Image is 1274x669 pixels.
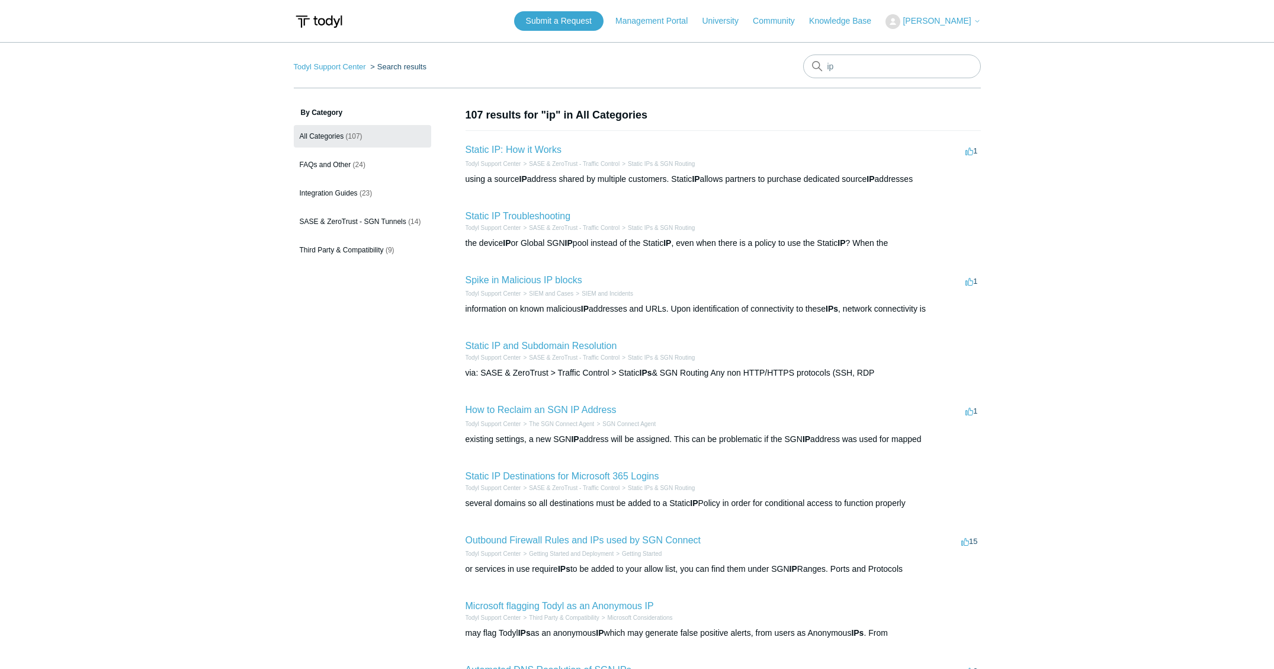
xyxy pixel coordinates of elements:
[529,161,620,167] a: SASE & ZeroTrust - Traffic Control
[885,14,980,29] button: [PERSON_NAME]
[582,290,633,297] a: SIEM and Incidents
[702,15,750,27] a: University
[965,406,977,415] span: 1
[466,485,521,491] a: Todyl Support Center
[529,614,599,621] a: Third Party & Compatibility
[346,132,362,140] span: (107)
[867,174,874,184] em: IP
[294,62,368,71] li: Todyl Support Center
[529,421,594,427] a: The SGN Connect Agent
[466,497,981,510] div: several domains so all destinations must be added to a Static Policy in order for conditional acc...
[620,159,695,168] li: Static IPs & SGN Routing
[521,484,620,492] li: SASE & ZeroTrust - Traffic Control
[803,55,981,78] input: Search
[620,353,695,362] li: Static IPs & SGN Routing
[466,341,617,351] a: Static IP and Subdomain Resolution
[466,484,521,492] li: Todyl Support Center
[466,237,981,249] div: the device or Global SGN pool instead of the Static , even when there is a policy to use the Stat...
[837,238,845,248] em: IP
[620,223,695,232] li: Static IPs & SGN Routing
[466,420,521,428] li: Todyl Support Center
[466,471,659,481] a: Static IP Destinations for Microsoft 365 Logins
[690,498,698,508] em: IP
[466,601,654,611] a: Microsoft flagging Todyl as an Anonymous IP
[521,223,620,232] li: SASE & ZeroTrust - Traffic Control
[599,613,673,622] li: Microsoft Considerations
[466,421,521,427] a: Todyl Support Center
[521,353,620,362] li: SASE & ZeroTrust - Traffic Control
[466,405,617,415] a: How to Reclaim an SGN IP Address
[581,304,589,313] em: IP
[558,564,570,574] em: IPs
[628,225,695,231] a: Static IPs & SGN Routing
[466,613,521,622] li: Todyl Support Center
[466,433,981,446] div: existing settings, a new SGN address will be assigned. This can be problematic if the SGN address...
[573,289,633,298] li: SIEM and Incidents
[614,549,662,558] li: Getting Started
[466,550,521,557] a: Todyl Support Center
[466,354,521,361] a: Todyl Support Center
[903,16,971,25] span: [PERSON_NAME]
[300,132,344,140] span: All Categories
[294,125,431,148] a: All Categories (107)
[294,182,431,204] a: Integration Guides (23)
[571,434,579,444] em: IP
[640,368,652,377] em: IPs
[294,239,431,261] a: Third Party & Compatibility (9)
[300,189,358,197] span: Integration Guides
[521,159,620,168] li: SASE & ZeroTrust - Traffic Control
[529,225,620,231] a: SASE & ZeroTrust - Traffic Control
[514,11,604,31] a: Submit a Request
[294,153,431,176] a: FAQs and Other (24)
[466,211,571,221] a: Static IP Troubleshooting
[615,15,699,27] a: Management Portal
[466,275,582,285] a: Spike in Malicious IP blocks
[466,627,981,639] div: may flag Todyl as an anonymous which may generate false positive alerts, from users as Anonymous ...
[294,210,431,233] a: SASE & ZeroTrust - SGN Tunnels (14)
[466,563,981,575] div: or services in use require to be added to your allow list, you can find them under SGN Ranges. Po...
[753,15,807,27] a: Community
[368,62,426,71] li: Search results
[628,161,695,167] a: Static IPs & SGN Routing
[965,146,977,155] span: 1
[594,420,656,428] li: SGN Connect Agent
[608,614,673,621] a: Microsoft Considerations
[466,145,561,155] a: Static IP: How it Works
[529,550,614,557] a: Getting Started and Deployment
[466,290,521,297] a: Todyl Support Center
[466,159,521,168] li: Todyl Support Center
[529,354,620,361] a: SASE & ZeroTrust - Traffic Control
[622,550,662,557] a: Getting Started
[466,289,521,298] li: Todyl Support Center
[602,421,656,427] a: SGN Connect Agent
[466,225,521,231] a: Todyl Support Center
[809,15,883,27] a: Knowledge Base
[466,614,521,621] a: Todyl Support Center
[521,420,594,428] li: The SGN Connect Agent
[803,434,810,444] em: IP
[466,161,521,167] a: Todyl Support Center
[466,367,981,379] div: via: SASE & ZeroTrust > Traffic Control > Static & SGN Routing Any non HTTP/HTTPS protocols (SSH,...
[466,353,521,362] li: Todyl Support Center
[521,613,599,622] li: Third Party & Compatibility
[353,161,365,169] span: (24)
[466,549,521,558] li: Todyl Support Center
[851,628,864,638] em: IPs
[466,535,701,545] a: Outbound Firewall Rules and IPs used by SGN Connect
[300,217,406,226] span: SASE & ZeroTrust - SGN Tunnels
[620,484,695,492] li: Static IPs & SGN Routing
[518,628,531,638] em: IPs
[692,174,699,184] em: IP
[466,223,521,232] li: Todyl Support Center
[790,564,797,574] em: IP
[596,628,604,638] em: IP
[294,107,431,118] h3: By Category
[826,304,838,313] em: IPs
[294,62,366,71] a: Todyl Support Center
[961,537,977,546] span: 15
[663,238,671,248] em: IP
[466,107,981,123] h1: 107 results for "ip" in All Categories
[628,485,695,491] a: Static IPs & SGN Routing
[408,217,421,226] span: (14)
[294,11,344,33] img: Todyl Support Center Help Center home page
